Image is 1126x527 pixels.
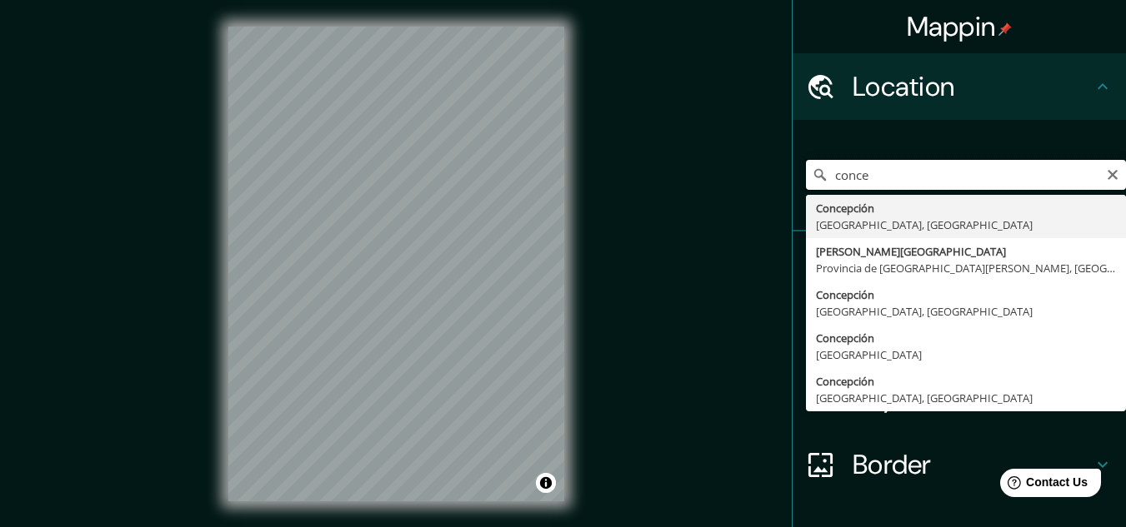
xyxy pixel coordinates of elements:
h4: Mappin [907,10,1013,43]
div: Concepción [816,286,1116,303]
div: [GEOGRAPHIC_DATA], [GEOGRAPHIC_DATA] [816,216,1116,233]
div: Concepción [816,200,1116,216]
div: Location [793,53,1126,120]
div: Provincia de [GEOGRAPHIC_DATA][PERSON_NAME], [GEOGRAPHIC_DATA] [816,260,1116,276]
div: Border [793,431,1126,498]
h4: Layout [853,381,1093,415]
div: [GEOGRAPHIC_DATA] [816,346,1116,363]
div: Style [793,298,1126,365]
div: [GEOGRAPHIC_DATA], [GEOGRAPHIC_DATA] [816,303,1116,320]
div: [PERSON_NAME][GEOGRAPHIC_DATA] [816,243,1116,260]
button: Clear [1106,166,1119,181]
div: Layout [793,365,1126,431]
input: Pick your city or area [806,160,1126,190]
div: Concepción [816,373,1116,390]
h4: Border [853,448,1093,481]
canvas: Map [228,27,564,501]
img: pin-icon.png [998,22,1012,36]
iframe: Help widget launcher [978,462,1108,509]
button: Toggle attribution [536,473,556,493]
h4: Location [853,70,1093,103]
div: Pins [793,231,1126,298]
div: Concepción [816,330,1116,346]
div: [GEOGRAPHIC_DATA], [GEOGRAPHIC_DATA] [816,390,1116,406]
